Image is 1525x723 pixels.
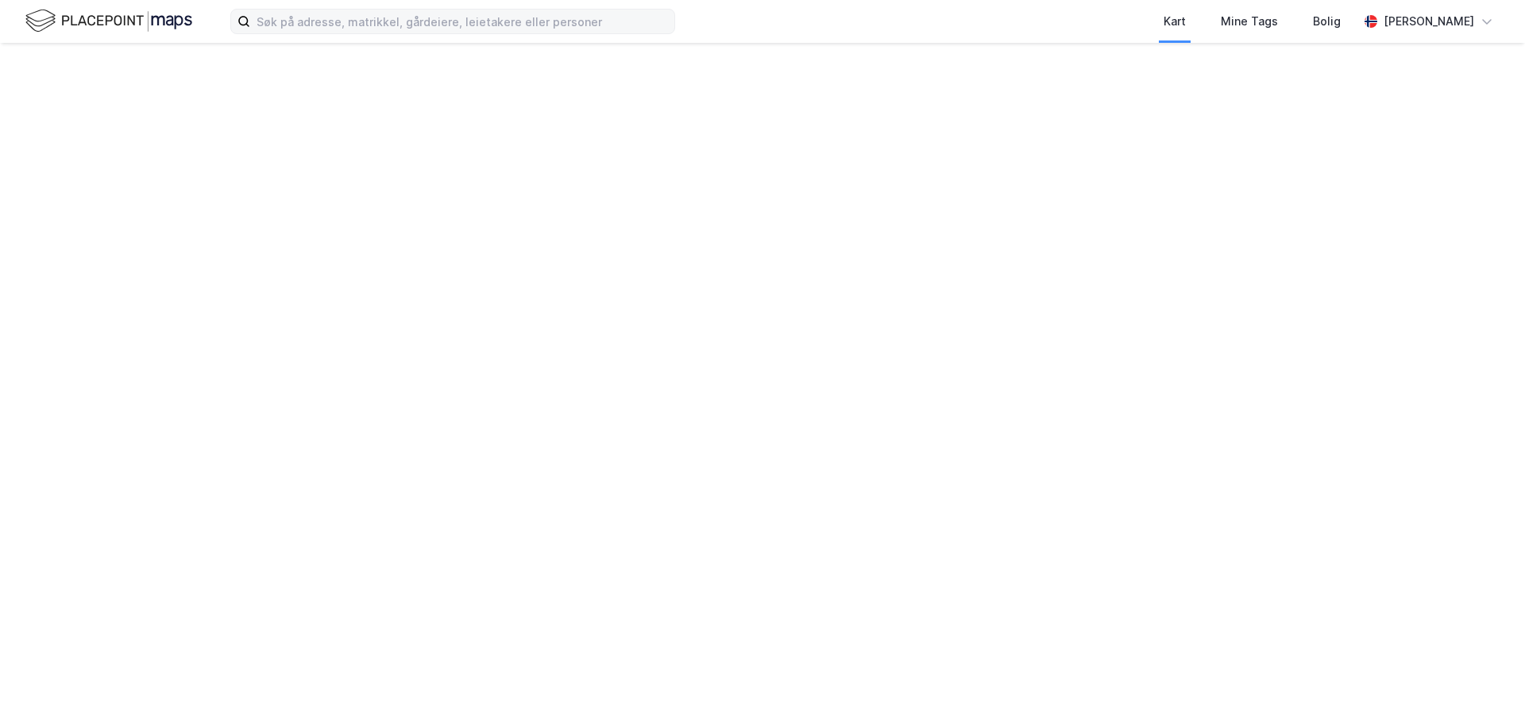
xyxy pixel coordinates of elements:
div: Kart [1164,12,1186,31]
div: Mine Tags [1221,12,1278,31]
input: Søk på adresse, matrikkel, gårdeiere, leietakere eller personer [250,10,674,33]
img: logo.f888ab2527a4732fd821a326f86c7f29.svg [25,7,192,35]
div: Bolig [1313,12,1341,31]
div: [PERSON_NAME] [1384,12,1474,31]
iframe: Chat Widget [1446,647,1525,723]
